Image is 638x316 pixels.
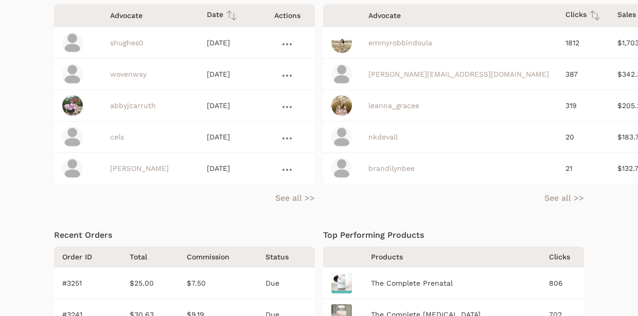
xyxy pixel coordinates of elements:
[323,229,584,241] h4: Top Performing Products
[199,121,260,153] td: [DATE]
[257,247,315,268] th: Status
[110,164,169,172] a: [PERSON_NAME]
[102,4,199,27] th: Advocate
[331,32,352,53] img: IMG_8097.jpeg
[368,39,432,47] a: emmyrobbindoula
[367,268,541,299] td: The Complete Prenatal
[368,70,549,78] a: [PERSON_NAME][EMAIL_ADDRESS][DOMAIN_NAME]
[183,247,257,268] th: Commission
[360,4,557,27] th: Advocate
[110,39,144,47] a: shughes0
[544,192,584,204] a: See all >>
[367,247,541,268] th: Products
[557,27,609,59] td: 1812
[368,164,415,172] a: brandilynbee
[199,59,260,90] td: [DATE]
[121,268,183,299] td: $25.00
[541,247,584,268] th: Clicks
[557,90,609,121] td: 319
[62,127,83,147] img: profile_placeholder-31ad5683cba438d506de2ca55e5b7fef2797a66a93674dffcf12fdfc4190be5e.png
[54,229,315,241] h4: Recent Orders
[331,273,352,293] img: 1_745b2197-a980-40de-a562-b6246ae7e87f_300x.png.jpg
[331,64,352,84] img: profile_placeholder-31ad5683cba438d506de2ca55e5b7fef2797a66a93674dffcf12fdfc4190be5e.png
[268,10,307,21] div: Actions
[110,70,147,78] a: wovenway
[62,64,83,84] img: profile_placeholder-31ad5683cba438d506de2ca55e5b7fef2797a66a93674dffcf12fdfc4190be5e.png
[121,247,183,268] th: Total
[110,133,124,141] a: cels
[275,192,315,204] a: See all >>
[110,101,156,110] a: abbyjcarruth
[199,90,260,121] td: [DATE]
[183,268,257,299] td: $7.50
[62,158,83,179] img: profile_placeholder-31ad5683cba438d506de2ca55e5b7fef2797a66a93674dffcf12fdfc4190be5e.png
[257,268,315,299] td: Due
[557,59,609,90] td: 387
[368,101,419,110] a: leanna_gracee
[541,268,584,299] td: 806
[62,32,83,53] img: profile_placeholder-31ad5683cba438d506de2ca55e5b7fef2797a66a93674dffcf12fdfc4190be5e.png
[207,9,252,22] div: Date
[62,95,83,116] img: IMG_1041.jpeg
[368,133,398,141] a: nkdevall
[331,127,352,147] img: profile_placeholder-31ad5683cba438d506de2ca55e5b7fef2797a66a93674dffcf12fdfc4190be5e.png
[331,158,352,179] img: profile_placeholder-31ad5683cba438d506de2ca55e5b7fef2797a66a93674dffcf12fdfc4190be5e.png
[199,27,260,59] td: [DATE]
[199,153,260,184] td: [DATE]
[557,121,609,153] td: 20
[54,247,121,268] th: Order ID
[331,95,352,116] img: image_picker_24164AA7-4865-48DF-A931-2177CCDDFA7A-756-00000006314B7A28.jpg
[54,268,121,299] td: #3251
[565,9,601,22] div: Clicks
[557,153,609,184] td: 21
